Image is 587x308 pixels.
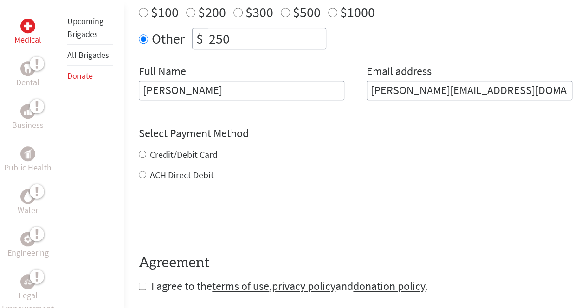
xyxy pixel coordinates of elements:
img: Dental [24,64,32,73]
a: privacy policy [272,279,335,293]
label: $100 [151,3,179,21]
p: Dental [16,76,39,89]
div: Engineering [20,232,35,246]
img: Medical [24,22,32,30]
label: Email address [367,64,432,81]
label: $200 [198,3,226,21]
img: Business [24,107,32,115]
div: Dental [20,61,35,76]
a: MedicalMedical [14,19,41,46]
label: Other [152,28,185,49]
label: Credit/Debit Card [150,149,218,160]
input: Enter Amount [207,28,326,49]
a: DentalDental [16,61,39,89]
div: Legal Empowerment [20,274,35,289]
div: Water [20,189,35,204]
div: Business [20,104,35,119]
div: Medical [20,19,35,33]
div: $ [193,28,207,49]
li: Donate [67,66,113,86]
iframe: reCAPTCHA [139,200,280,236]
a: BusinessBusiness [12,104,44,132]
img: Legal Empowerment [24,279,32,284]
li: All Brigades [67,45,113,66]
label: $300 [245,3,273,21]
p: Water [18,204,38,217]
a: Donate [67,70,93,81]
img: Public Health [24,149,32,158]
label: Full Name [139,64,186,81]
p: Medical [14,33,41,46]
p: Engineering [7,246,49,259]
a: Upcoming Brigades [67,16,103,39]
a: All Brigades [67,50,109,60]
span: I agree to the , and . [151,279,428,293]
h4: Agreement [139,255,572,271]
a: donation policy [353,279,425,293]
img: Water [24,191,32,201]
a: WaterWater [18,189,38,217]
img: Engineering [24,235,32,243]
a: Public HealthPublic Health [4,146,52,174]
a: EngineeringEngineering [7,232,49,259]
li: Upcoming Brigades [67,11,113,45]
h4: Select Payment Method [139,126,572,141]
p: Public Health [4,161,52,174]
label: $1000 [340,3,375,21]
input: Enter Full Name [139,81,344,100]
div: Public Health [20,146,35,161]
a: terms of use [212,279,269,293]
label: $500 [293,3,321,21]
input: Your Email [367,81,572,100]
label: ACH Direct Debit [150,169,214,181]
p: Business [12,119,44,132]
